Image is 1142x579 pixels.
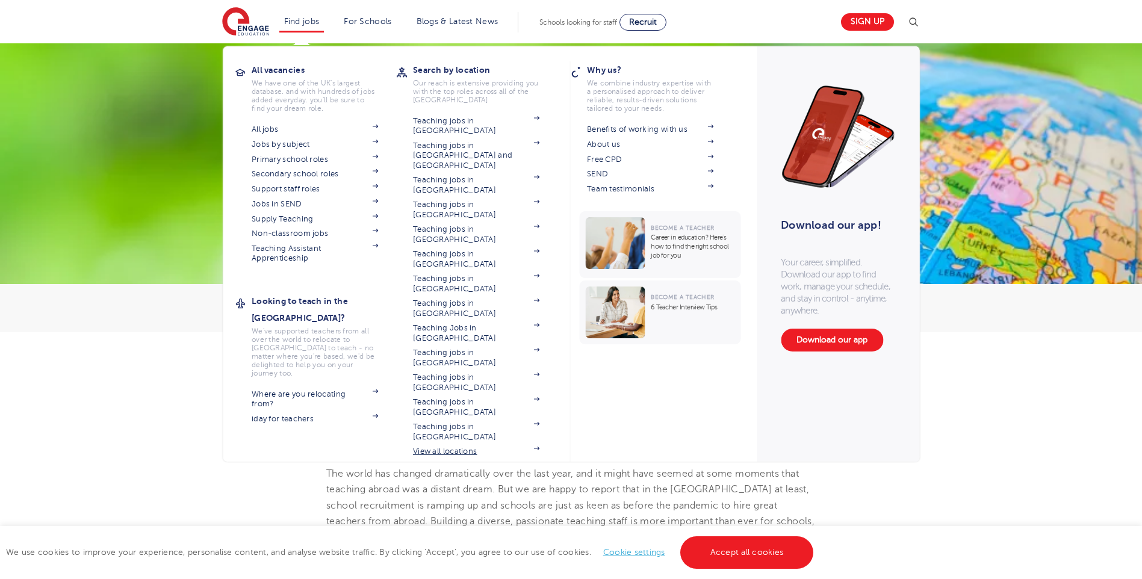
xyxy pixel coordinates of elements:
[326,468,815,558] span: The world has changed dramatically over the last year, and it might have seemed at some moments t...
[413,447,539,456] a: View all locations
[587,61,731,113] a: Why us?We combine industry expertise with a personalised approach to deliver reliable, results-dr...
[413,79,539,104] p: Our reach is extensive providing you with the top roles across all of the [GEOGRAPHIC_DATA]
[587,79,713,113] p: We combine industry expertise with a personalised approach to deliver reliable, results-driven so...
[579,280,743,344] a: Become a Teacher6 Teacher Interview Tips
[252,214,378,224] a: Supply Teaching
[413,61,557,78] h3: Search by location
[587,155,713,164] a: Free CPD
[651,294,714,300] span: Become a Teacher
[651,224,714,231] span: Become a Teacher
[252,125,378,134] a: All jobs
[222,7,269,37] img: Engage Education
[413,116,539,136] a: Teaching jobs in [GEOGRAPHIC_DATA]
[539,18,617,26] span: Schools looking for staff
[252,184,378,194] a: Support staff roles
[413,274,539,294] a: Teaching jobs in [GEOGRAPHIC_DATA]
[252,79,378,113] p: We have one of the UK's largest database. and with hundreds of jobs added everyday. you'll be sur...
[252,414,378,424] a: iday for teachers
[284,17,320,26] a: Find jobs
[651,233,734,260] p: Career in education? Here’s how to find the right school job for you
[252,244,378,264] a: Teaching Assistant Apprenticeship
[680,536,814,569] a: Accept all cookies
[413,397,539,417] a: Teaching jobs in [GEOGRAPHIC_DATA]
[841,13,894,31] a: Sign up
[252,169,378,179] a: Secondary school roles
[417,17,498,26] a: Blogs & Latest News
[781,256,895,317] p: Your career, simplified. Download our app to find work, manage your schedule, and stay in control...
[6,548,816,557] span: We use cookies to improve your experience, personalise content, and analyse website traffic. By c...
[413,61,557,104] a: Search by locationOur reach is extensive providing you with the top roles across all of the [GEOG...
[651,303,734,312] p: 6 Teacher Interview Tips
[587,169,713,179] a: SEND
[413,373,539,392] a: Teaching jobs in [GEOGRAPHIC_DATA]
[252,229,378,238] a: Non-classroom jobs
[413,200,539,220] a: Teaching jobs in [GEOGRAPHIC_DATA]
[252,293,396,326] h3: Looking to teach in the [GEOGRAPHIC_DATA]?
[629,17,657,26] span: Recruit
[252,61,396,78] h3: All vacancies
[579,211,743,278] a: Become a TeacherCareer in education? Here’s how to find the right school job for you
[413,249,539,269] a: Teaching jobs in [GEOGRAPHIC_DATA]
[413,175,539,195] a: Teaching jobs in [GEOGRAPHIC_DATA]
[413,141,539,170] a: Teaching jobs in [GEOGRAPHIC_DATA] and [GEOGRAPHIC_DATA]
[781,329,883,351] a: Download our app
[252,140,378,149] a: Jobs by subject
[252,155,378,164] a: Primary school roles
[587,184,713,194] a: Team testimonials
[413,299,539,318] a: Teaching jobs in [GEOGRAPHIC_DATA]
[603,548,665,557] a: Cookie settings
[252,327,378,377] p: We've supported teachers from all over the world to relocate to [GEOGRAPHIC_DATA] to teach - no m...
[587,140,713,149] a: About us
[252,199,378,209] a: Jobs in SEND
[413,348,539,368] a: Teaching jobs in [GEOGRAPHIC_DATA]
[413,422,539,442] a: Teaching jobs in [GEOGRAPHIC_DATA]
[413,224,539,244] a: Teaching jobs in [GEOGRAPHIC_DATA]
[252,389,378,409] a: Where are you relocating from?
[587,61,731,78] h3: Why us?
[252,61,396,113] a: All vacanciesWe have one of the UK's largest database. and with hundreds of jobs added everyday. ...
[781,212,890,238] h3: Download our app!
[619,14,666,31] a: Recruit
[413,323,539,343] a: Teaching Jobs in [GEOGRAPHIC_DATA]
[587,125,713,134] a: Benefits of working with us
[344,17,391,26] a: For Schools
[252,293,396,377] a: Looking to teach in the [GEOGRAPHIC_DATA]?We've supported teachers from all over the world to rel...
